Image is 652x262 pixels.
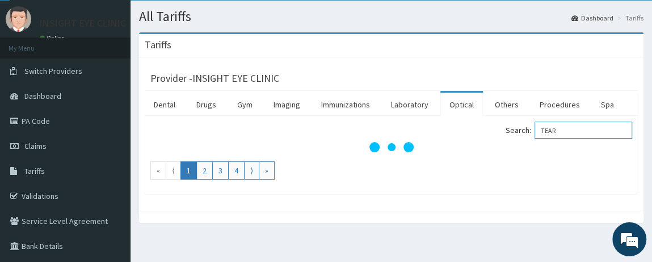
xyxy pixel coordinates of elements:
h3: Tariffs [145,40,171,50]
span: Switch Providers [24,66,82,76]
a: Online [40,34,67,42]
a: Gym [228,93,262,117]
a: Spa [592,93,623,117]
label: Search: [506,122,632,139]
a: Go to page number 1 [180,161,197,180]
a: Go to page number 3 [212,161,229,180]
li: Tariffs [615,13,643,23]
h1: All Tariffs [139,9,643,24]
a: Go to first page [150,161,166,180]
h3: Provider - INSIGHT EYE CLINIC [150,73,279,84]
div: Minimize live chat window [186,6,213,33]
svg: audio-loading [369,124,414,170]
span: Tariffs [24,166,45,176]
a: Go to page number 4 [228,161,245,180]
a: Go to next page [244,161,259,180]
a: Go to previous page [166,161,181,180]
p: INSIGHT EYE CLINIC [40,18,126,28]
div: Chat with us now [59,64,191,78]
a: Go to page number 2 [196,161,213,180]
a: Others [486,93,528,117]
input: Search: [535,122,632,139]
span: Dashboard [24,91,61,101]
a: Dental [145,93,184,117]
a: Go to last page [259,161,275,180]
a: Imaging [264,93,309,117]
img: User Image [6,6,31,32]
a: Immunizations [312,93,379,117]
span: Claims [24,141,47,151]
textarea: Type your message and hit 'Enter' [6,156,216,196]
a: Laboratory [382,93,438,117]
span: We're online! [66,66,157,181]
a: Drugs [187,93,225,117]
img: d_794563401_company_1708531726252_794563401 [21,57,46,85]
a: Procedures [531,93,589,117]
a: Optical [440,93,483,117]
a: Dashboard [571,13,613,23]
